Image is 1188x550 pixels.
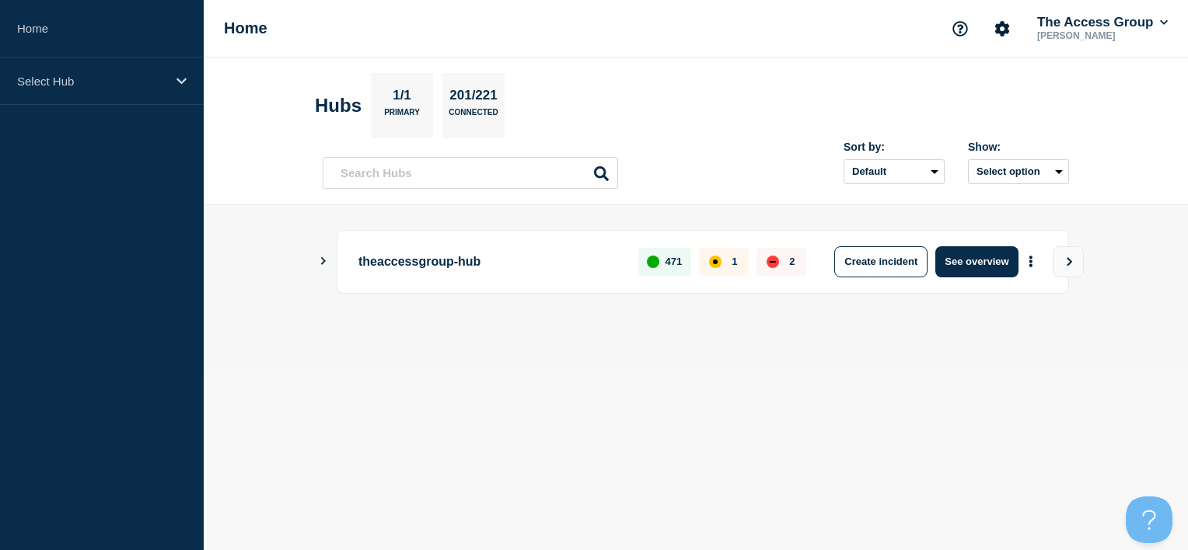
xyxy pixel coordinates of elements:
p: 1/1 [387,88,418,108]
div: affected [709,256,722,268]
p: 1 [732,256,737,267]
p: 2 [789,256,795,267]
input: Search Hubs [323,157,618,189]
p: theaccessgroup-hub [358,246,620,277]
button: View [1053,246,1084,277]
div: down [767,256,779,268]
p: 471 [666,256,683,267]
div: Show: [968,141,1069,153]
p: [PERSON_NAME] [1034,30,1171,41]
button: Show Connected Hubs [320,256,327,267]
p: 201/221 [444,88,503,108]
p: Primary [384,108,420,124]
button: Select option [968,159,1069,184]
button: Account settings [986,12,1019,45]
select: Sort by [844,159,945,184]
button: The Access Group [1034,15,1171,30]
p: Connected [449,108,498,124]
h1: Home [224,19,267,37]
button: See overview [935,246,1018,277]
p: Select Hub [17,75,166,88]
iframe: Help Scout Beacon - Open [1126,496,1172,543]
h2: Hubs [315,95,362,117]
button: Support [944,12,977,45]
div: Sort by: [844,141,945,153]
button: Create incident [834,246,928,277]
button: More actions [1021,247,1041,276]
div: up [647,256,659,268]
